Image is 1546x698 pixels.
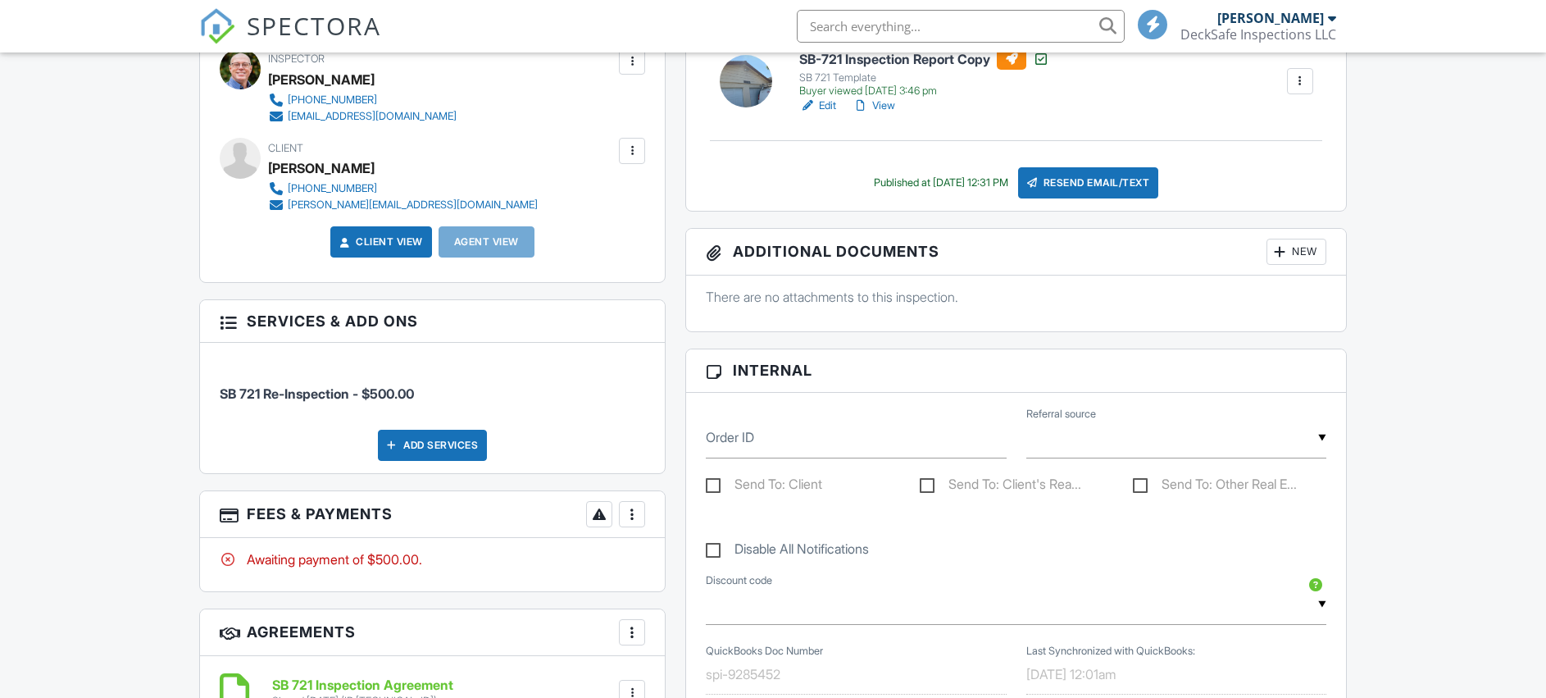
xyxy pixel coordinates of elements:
[797,10,1125,43] input: Search everything...
[199,8,235,44] img: The Best Home Inspection Software - Spectora
[706,541,869,562] label: Disable All Notifications
[378,430,487,461] div: Add Services
[853,98,895,114] a: View
[268,108,457,125] a: [EMAIL_ADDRESS][DOMAIN_NAME]
[920,477,1081,497] label: Send To: Client's Real Estate Agent
[874,176,1008,189] div: Published at [DATE] 12:31 PM
[799,71,1049,84] div: SB 721 Template
[799,98,836,114] a: Edit
[1217,10,1324,26] div: [PERSON_NAME]
[1266,239,1326,265] div: New
[706,477,822,497] label: Send To: Client
[686,349,1346,392] h3: Internal
[268,180,538,197] a: [PHONE_NUMBER]
[706,644,823,659] label: QuickBooks Doc Number
[706,288,1326,306] p: There are no attachments to this inspection.
[1133,477,1297,497] label: Send To: Other Real Estate Agent
[268,92,457,108] a: [PHONE_NUMBER]
[268,142,303,154] span: Client
[336,234,423,250] a: Client View
[799,48,1049,98] a: SB-721 Inspection Report Copy SB 721 Template Buyer viewed [DATE] 3:46 pm
[288,198,538,212] div: [PERSON_NAME][EMAIL_ADDRESS][DOMAIN_NAME]
[1026,644,1195,659] label: Last Synchronized with QuickBooks:
[799,48,1049,70] h6: SB-721 Inspection Report Copy
[268,156,375,180] div: [PERSON_NAME]
[288,110,457,123] div: [EMAIL_ADDRESS][DOMAIN_NAME]
[686,229,1346,276] h3: Additional Documents
[288,182,377,195] div: [PHONE_NUMBER]
[200,491,665,538] h3: Fees & Payments
[220,355,645,416] li: Service: SB 721 Re-Inspection
[200,300,665,343] h3: Services & Add ons
[220,385,414,402] span: SB 721 Re-Inspection - $500.00
[1018,167,1159,198] div: Resend Email/Text
[1026,407,1096,422] label: Referral source
[220,550,645,568] div: Awaiting payment of $500.00.
[200,609,665,656] h3: Agreements
[799,84,1049,98] div: Buyer viewed [DATE] 3:46 pm
[1180,26,1336,43] div: DeckSafe Inspections LLC
[268,197,538,213] a: [PERSON_NAME][EMAIL_ADDRESS][DOMAIN_NAME]
[199,22,381,57] a: SPECTORA
[272,678,453,693] h6: SB 721 Inspection Agreement
[288,94,377,107] div: [PHONE_NUMBER]
[268,67,375,92] div: [PERSON_NAME]
[247,8,381,43] span: SPECTORA
[706,428,754,446] label: Order ID
[706,573,772,588] label: Discount code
